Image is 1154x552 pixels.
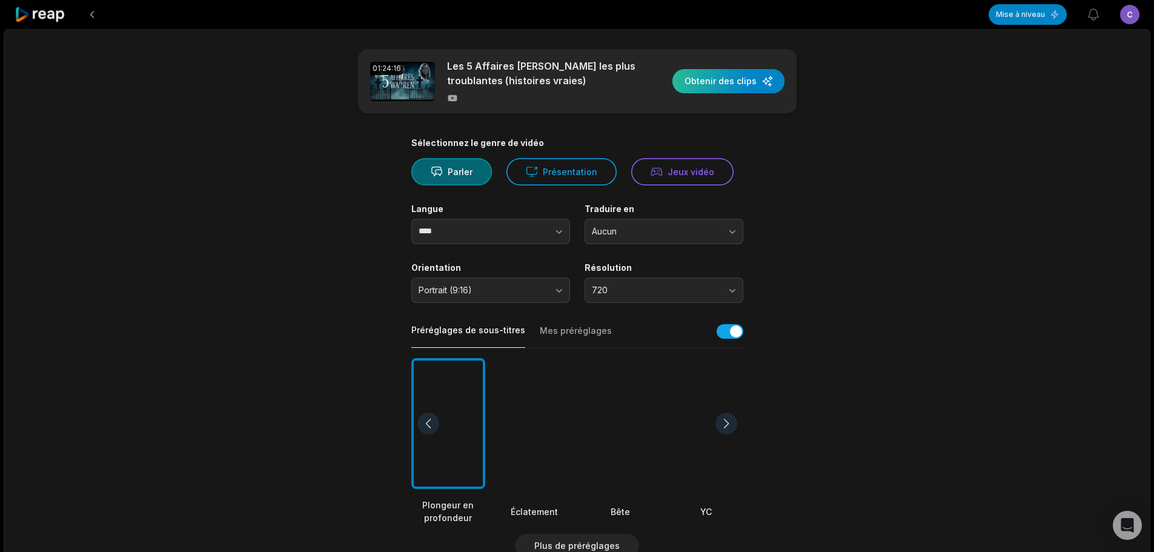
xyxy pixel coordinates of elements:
[989,4,1067,25] button: Mise à niveau
[373,64,401,73] font: 01:24:16
[592,226,617,236] font: Aucun
[585,278,743,303] button: 720
[411,262,461,273] font: Orientation
[585,219,743,244] button: Aucun
[411,158,492,185] button: Parler
[668,167,714,177] font: Jeux vidéo
[411,278,570,303] button: Portrait (9:16)
[631,158,734,185] button: Jeux vidéo
[543,167,597,177] font: Présentation
[585,262,632,273] font: Résolution
[411,325,525,335] font: Préréglages de sous-titres
[419,285,472,295] font: Portrait (9:16)
[448,167,473,177] font: Parler
[447,60,635,87] font: Les 5 Affaires [PERSON_NAME] les plus troublantes (histoires vraies)
[700,507,712,517] font: YC
[996,10,1045,19] font: Mise à niveau
[511,507,558,517] font: Éclatement
[411,138,544,148] font: Sélectionnez le genre de vidéo
[585,204,634,214] font: Traduire en
[422,500,474,523] font: Plongeur en profondeur
[611,507,630,517] font: Bête
[411,204,443,214] font: Langue
[672,69,784,93] button: Obtenir des clips
[1113,511,1142,540] div: Ouvrir Intercom Messenger
[506,158,617,185] button: Présentation
[534,540,620,551] font: Plus de préréglages
[592,285,608,295] font: 720
[540,325,612,336] font: Mes préréglages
